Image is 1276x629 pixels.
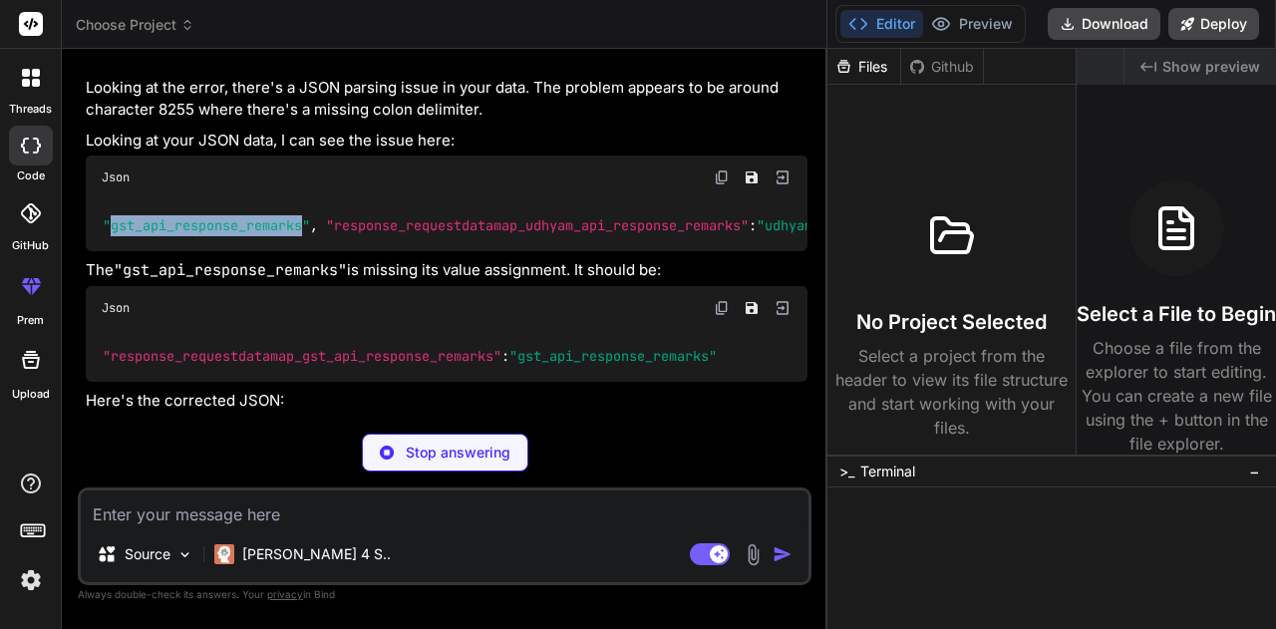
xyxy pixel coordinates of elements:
[1048,8,1160,40] button: Download
[103,216,310,234] span: "gst_api_response_remarks"
[76,15,194,35] span: Choose Project
[86,130,807,153] p: Looking at your JSON data, I can see the issue here:
[774,299,792,317] img: Open in Browser
[17,167,45,184] label: code
[114,260,347,280] code: "gst_api_response_remarks"
[738,294,766,322] button: Save file
[17,312,44,329] label: prem
[1077,300,1276,328] h3: Select a File to Begin
[774,168,792,186] img: Open in Browser
[742,543,765,566] img: attachment
[267,588,303,600] span: privacy
[773,544,793,564] img: icon
[714,300,730,316] img: copy
[176,546,193,563] img: Pick Models
[242,544,391,564] p: [PERSON_NAME] 4 S..
[501,347,509,365] span: :
[923,10,1021,38] button: Preview
[856,308,1047,336] h3: No Project Selected
[102,300,130,316] span: Json
[1249,462,1260,481] span: −
[749,216,757,234] span: :
[835,344,1068,440] p: Select a project from the header to view its file structure and start working with your files.
[1168,8,1259,40] button: Deploy
[406,443,510,463] p: Stop answering
[1245,456,1264,487] button: −
[860,462,915,481] span: Terminal
[214,544,234,564] img: Claude 4 Sonnet
[102,169,130,185] span: Json
[86,259,807,282] p: The is missing its value assignment. It should be:
[12,386,50,403] label: Upload
[86,390,807,413] p: Here's the corrected JSON:
[310,216,318,234] span: ,
[12,237,49,254] label: GitHub
[14,563,48,597] img: settings
[125,544,170,564] p: Source
[1077,336,1276,456] p: Choose a file from the explorer to start editing. You can create a new file using the + button in...
[757,216,988,234] span: "udhyam_api_response_remarks"
[714,169,730,185] img: copy
[840,10,923,38] button: Editor
[326,216,749,234] span: "response_requestdatamap_udhyam_api_response_remarks"
[86,77,807,122] p: Looking at the error, there's a JSON parsing issue in your data. The problem appears to be around...
[839,462,854,481] span: >_
[738,163,766,191] button: Save file
[901,57,983,77] div: Github
[78,585,811,604] p: Always double-check its answers. Your in Bind
[9,101,52,118] label: threads
[827,57,900,77] div: Files
[1162,57,1260,77] span: Show preview
[103,347,501,365] span: "response_requestdatamap_gst_api_response_remarks"
[509,347,717,365] span: "gst_api_response_remarks"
